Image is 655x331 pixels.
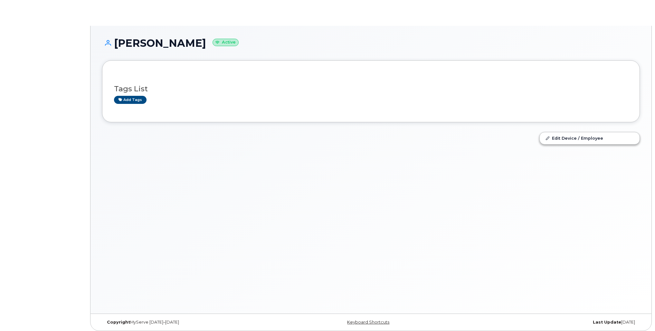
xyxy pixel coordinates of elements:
strong: Copyright [107,320,130,325]
h3: Tags List [114,85,628,93]
div: MyServe [DATE]–[DATE] [102,320,281,325]
strong: Last Update [593,320,621,325]
a: Edit Device / Employee [540,132,640,144]
div: [DATE] [460,320,640,325]
a: Add tags [114,96,147,104]
h1: [PERSON_NAME] [102,37,640,49]
a: Keyboard Shortcuts [347,320,389,325]
small: Active [213,39,239,46]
